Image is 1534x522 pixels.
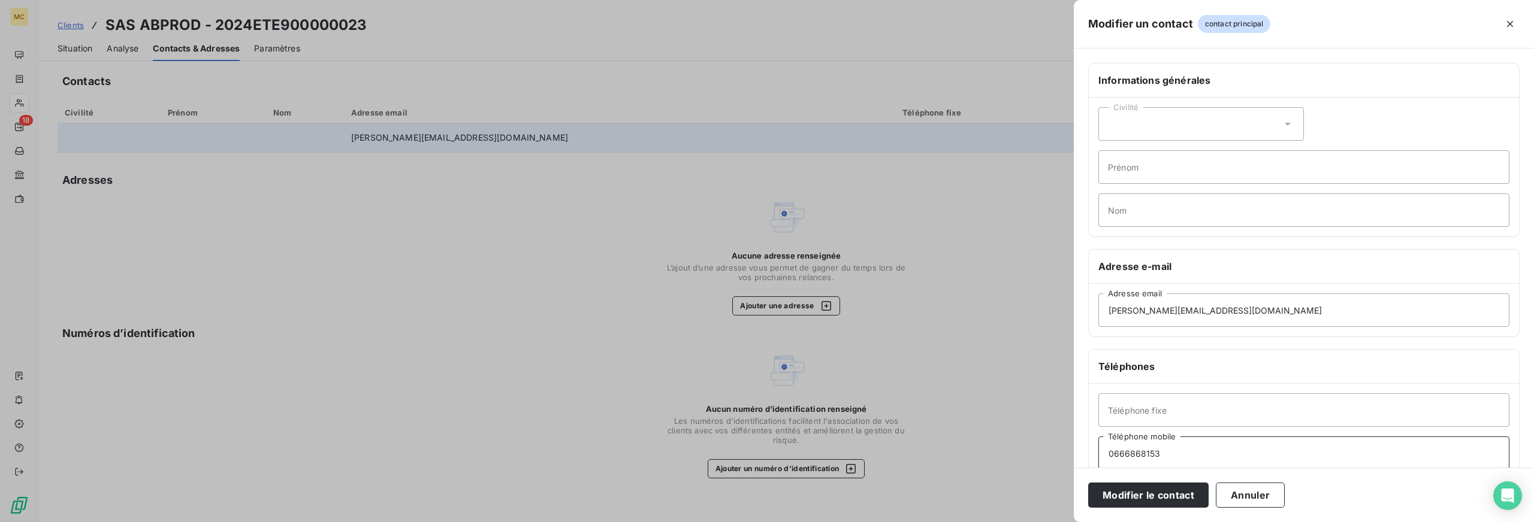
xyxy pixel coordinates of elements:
[1098,193,1509,227] input: placeholder
[1098,150,1509,184] input: placeholder
[1098,293,1509,327] input: placeholder
[1493,481,1522,510] div: Open Intercom Messenger
[1088,482,1209,508] button: Modifier le contact
[1098,436,1509,470] input: placeholder
[1098,359,1509,374] h6: Téléphones
[1098,73,1509,87] h6: Informations générales
[1098,393,1509,427] input: placeholder
[1198,15,1271,33] span: contact principal
[1088,16,1193,32] h5: Modifier un contact
[1098,259,1509,274] h6: Adresse e-mail
[1216,482,1285,508] button: Annuler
